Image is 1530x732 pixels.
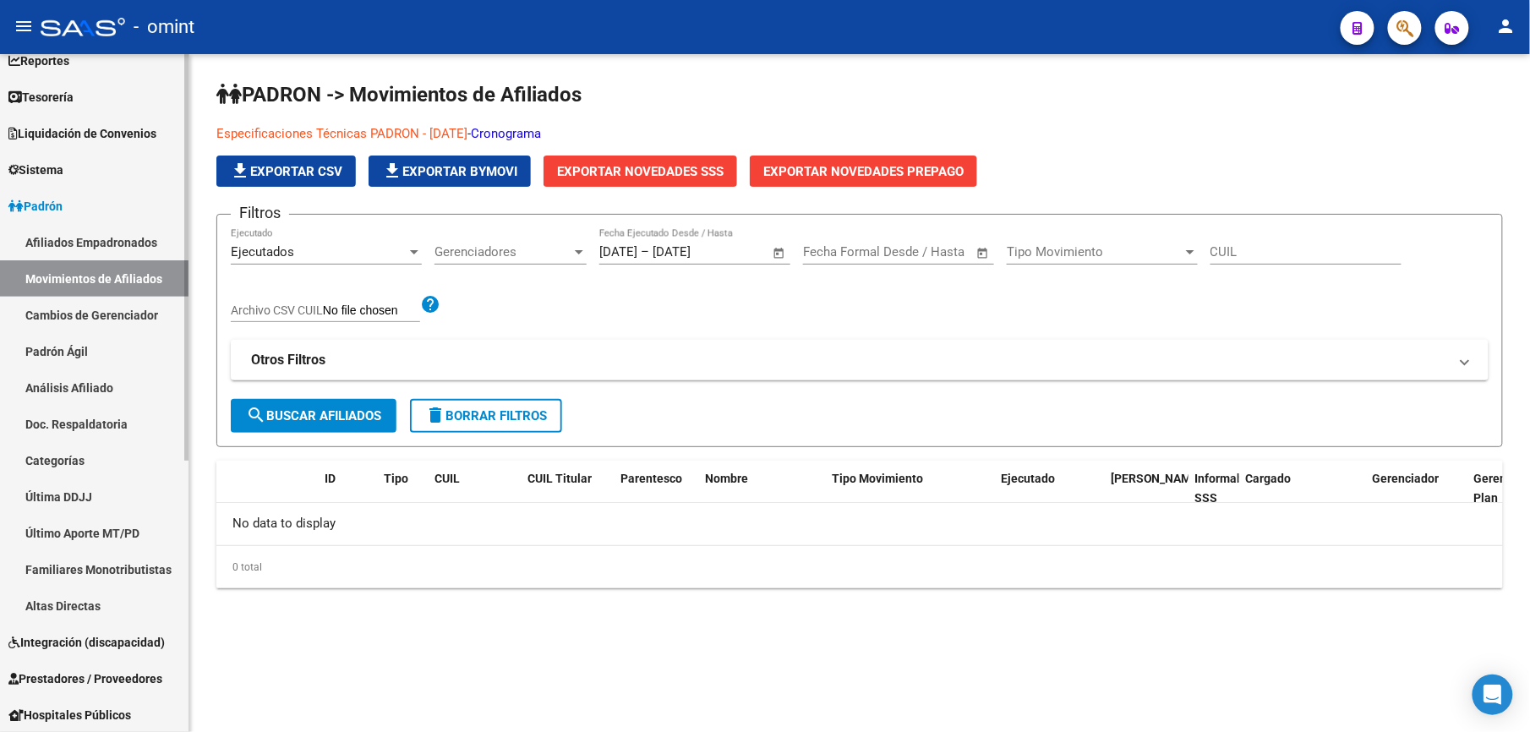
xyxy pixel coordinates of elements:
[318,461,377,516] datatable-header-cell: ID
[1001,472,1055,485] span: Ejecutado
[246,408,381,423] span: Buscar Afiliados
[377,461,428,516] datatable-header-cell: Tipo
[434,472,460,485] span: CUIL
[698,461,825,516] datatable-header-cell: Nombre
[763,164,964,179] span: Exportar Novedades Prepago
[1195,472,1254,505] span: Informable SSS
[231,303,323,317] span: Archivo CSV CUIL
[770,243,790,263] button: Open calendar
[832,472,923,485] span: Tipo Movimiento
[1239,461,1366,516] datatable-header-cell: Cargado
[1007,244,1183,259] span: Tipo Movimiento
[1246,472,1292,485] span: Cargado
[1104,461,1188,516] datatable-header-cell: Fecha Formal
[8,633,165,652] span: Integración (discapacidad)
[325,472,336,485] span: ID
[1373,472,1440,485] span: Gerenciador
[620,472,682,485] span: Parentesco
[705,472,748,485] span: Nombre
[994,461,1104,516] datatable-header-cell: Ejecutado
[216,156,356,187] button: Exportar CSV
[434,244,571,259] span: Gerenciadores
[1188,461,1239,516] datatable-header-cell: Informable SSS
[825,461,994,516] datatable-header-cell: Tipo Movimiento
[425,405,445,425] mat-icon: delete
[216,503,1503,545] div: No data to display
[216,126,467,141] a: Especificaciones Técnicas PADRON - [DATE]
[8,669,162,688] span: Prestadores / Proveedores
[8,124,156,143] span: Liquidación de Convenios
[8,52,69,70] span: Reportes
[873,244,955,259] input: End date
[230,161,250,181] mat-icon: file_download
[231,399,396,433] button: Buscar Afiliados
[8,161,63,179] span: Sistema
[251,351,325,369] strong: Otros Filtros
[216,124,1314,143] p: -
[974,243,993,263] button: Open calendar
[1366,461,1467,516] datatable-header-cell: Gerenciador
[369,156,531,187] button: Exportar Bymovi
[410,399,562,433] button: Borrar Filtros
[8,197,63,216] span: Padrón
[653,244,735,259] input: End date
[323,303,420,319] input: Archivo CSV CUIL
[231,201,289,225] h3: Filtros
[471,126,541,141] a: Cronograma
[246,405,266,425] mat-icon: search
[384,472,408,485] span: Tipo
[428,461,521,516] datatable-header-cell: CUIL
[641,244,649,259] span: –
[521,461,614,516] datatable-header-cell: CUIL Titular
[420,294,440,314] mat-icon: help
[8,88,74,107] span: Tesorería
[14,16,34,36] mat-icon: menu
[1111,472,1202,485] span: [PERSON_NAME]
[382,164,517,179] span: Exportar Bymovi
[1473,675,1513,715] div: Open Intercom Messenger
[216,546,1503,588] div: 0 total
[134,8,194,46] span: - omint
[750,156,977,187] button: Exportar Novedades Prepago
[425,408,547,423] span: Borrar Filtros
[230,164,342,179] span: Exportar CSV
[382,161,402,181] mat-icon: file_download
[614,461,698,516] datatable-header-cell: Parentesco
[527,472,592,485] span: CUIL Titular
[8,706,131,724] span: Hospitales Públicos
[544,156,737,187] button: Exportar Novedades SSS
[231,244,294,259] span: Ejecutados
[803,244,858,259] input: Start date
[1496,16,1516,36] mat-icon: person
[599,244,637,259] input: Start date
[557,164,724,179] span: Exportar Novedades SSS
[216,83,582,107] span: PADRON -> Movimientos de Afiliados
[231,340,1489,380] mat-expansion-panel-header: Otros Filtros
